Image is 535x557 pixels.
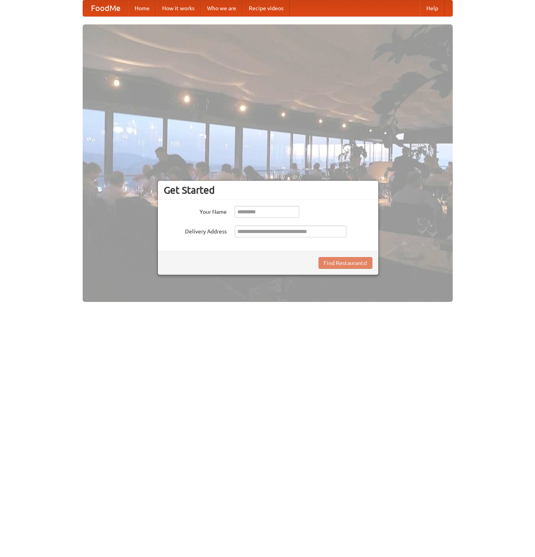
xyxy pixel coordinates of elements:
[128,0,156,16] a: Home
[164,206,227,216] label: Your Name
[83,0,128,16] a: FoodMe
[243,0,290,16] a: Recipe videos
[201,0,243,16] a: Who we are
[420,0,444,16] a: Help
[156,0,201,16] a: How it works
[164,184,372,196] h3: Get Started
[318,257,372,269] button: Find Restaurants!
[164,226,227,235] label: Delivery Address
